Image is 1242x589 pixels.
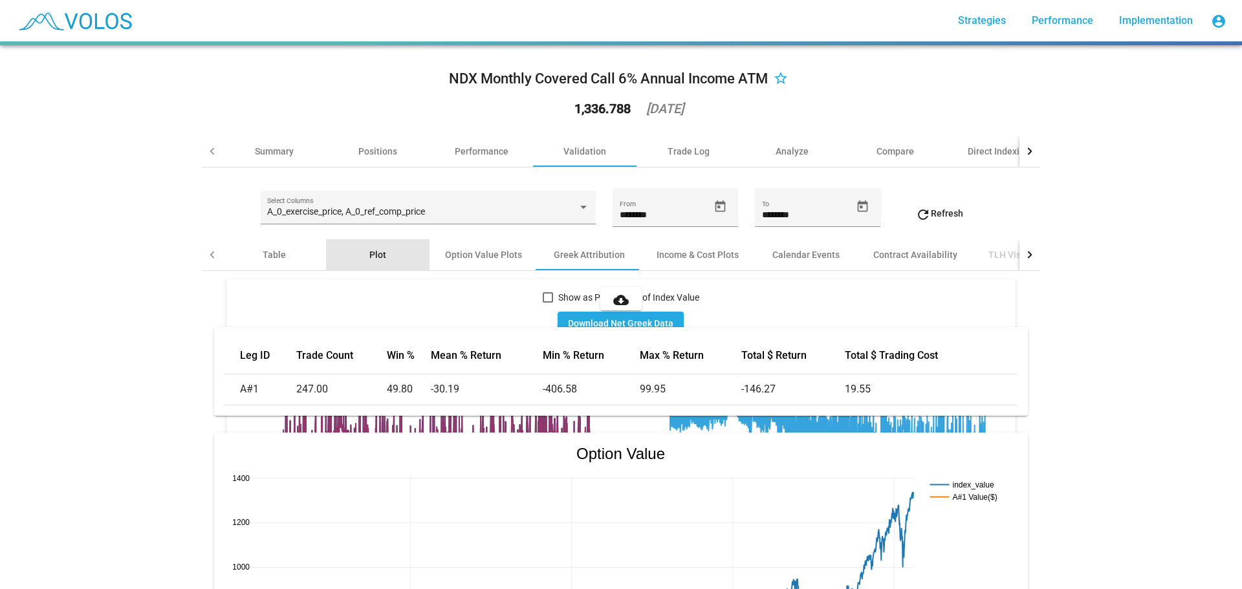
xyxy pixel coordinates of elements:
span: Strategies [958,14,1006,27]
div: Table [263,248,286,261]
th: Total $ Return [741,337,845,374]
span: Implementation [1119,14,1193,27]
td: 19.55 [845,374,1017,405]
mat-icon: account_circle [1211,14,1226,29]
a: Implementation [1109,9,1203,32]
mat-icon: cloud_download [613,292,629,308]
th: Total $ Trading Cost [845,337,1017,374]
span: Refresh [915,208,963,219]
div: Direct Indexing [968,145,1030,158]
button: Open calendar [709,195,732,218]
div: Calendar Events [772,248,840,261]
div: Trade Log [668,145,710,158]
div: Income & Cost Plots [657,248,739,261]
td: 49.80 [387,374,431,405]
div: Validation [563,145,606,158]
td: -406.58 [543,374,640,405]
mat-icon: star_border [773,72,789,87]
button: Open calendar [851,195,874,218]
div: Greek Attribution [554,248,625,261]
span: A_0_exercise_price, A_0_ref_comp_price [267,206,425,217]
div: Plot [369,248,386,261]
div: 1,336.788 [574,102,631,115]
th: Trade Count [296,337,386,374]
span: Performance [1032,14,1093,27]
td: -146.27 [741,374,845,405]
div: [DATE] [646,102,684,115]
a: Strategies [948,9,1016,32]
th: Min % Return [543,337,640,374]
mat-icon: refresh [915,207,931,222]
th: Win % [387,337,431,374]
a: Performance [1021,9,1104,32]
td: 99.95 [640,374,741,405]
td: A#1 [224,374,296,405]
div: Analyze [776,145,809,158]
div: TLH Visualizations [988,248,1067,261]
th: Mean % Return [431,337,543,374]
th: Max % Return [640,337,741,374]
div: Option Value Plots [445,248,522,261]
div: Performance [455,145,508,158]
div: Compare [877,145,914,158]
div: Summary [255,145,294,158]
div: NDX Monthly Covered Call 6% Annual Income ATM [449,69,768,89]
button: Refresh [905,202,974,225]
div: Contract Availability [873,248,957,261]
img: blue_transparent.png [10,5,138,37]
th: Leg ID [224,337,296,374]
div: Positions [358,145,397,158]
td: -30.19 [431,374,543,405]
td: 247.00 [296,374,386,405]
